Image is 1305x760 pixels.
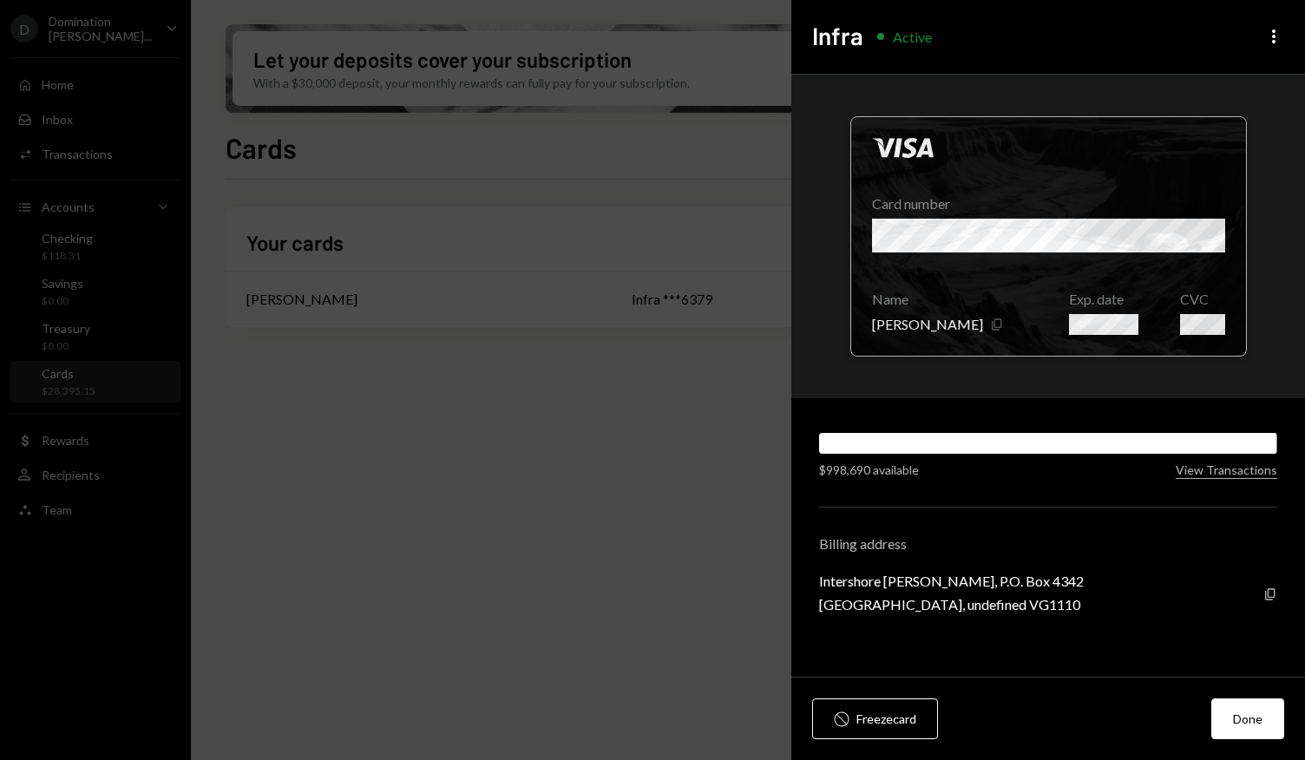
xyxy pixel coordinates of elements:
[893,29,932,45] div: Active
[812,19,863,53] h2: Infra
[850,116,1247,357] div: Click to hide
[819,535,1277,552] div: Billing address
[1176,462,1277,479] button: View Transactions
[819,461,919,479] div: $998,690 available
[1211,698,1284,739] button: Done
[819,596,1084,613] div: [GEOGRAPHIC_DATA], undefined VG1110
[812,698,938,739] button: Freezecard
[819,573,1084,589] div: Intershore [PERSON_NAME], P.O. Box 4342
[856,710,916,728] div: Freeze card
